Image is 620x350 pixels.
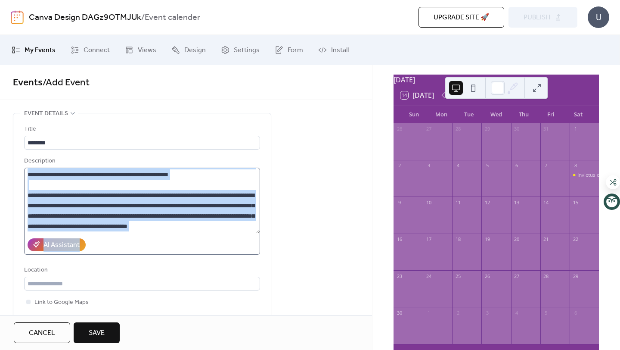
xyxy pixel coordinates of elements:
span: Views [138,45,156,56]
div: 28 [543,273,549,279]
div: 3 [484,309,490,316]
span: Save [89,328,105,338]
div: 12 [484,199,490,206]
div: 1 [425,309,432,316]
b: Event calender [145,9,200,26]
div: Mon [428,106,456,123]
button: AI Assistant [28,238,86,251]
div: 15 [572,199,579,206]
div: 4 [514,309,520,316]
span: Event details [24,109,68,119]
div: Location [24,265,258,275]
div: Invictus charity match [570,172,599,179]
div: Title [24,124,258,134]
div: Thu [510,106,537,123]
div: 7 [543,162,549,169]
div: 5 [484,162,490,169]
b: / [141,9,145,26]
div: 2 [396,162,403,169]
div: 14 [543,199,549,206]
button: 14[DATE] [397,89,437,101]
a: Events [13,73,43,92]
div: 17 [425,236,432,243]
div: 26 [396,126,403,132]
div: 31 [543,126,549,132]
div: 1 [572,126,579,132]
span: Design [184,45,206,56]
div: 19 [484,236,490,243]
div: 27 [514,273,520,279]
div: 3 [425,162,432,169]
div: Fri [537,106,565,123]
span: Install [331,45,349,56]
div: 21 [543,236,549,243]
div: 2 [455,309,461,316]
span: Link to Google Maps [34,297,89,308]
a: Connect [64,38,116,62]
span: Cancel [29,328,55,338]
div: U [588,6,609,28]
div: 11 [455,199,461,206]
div: 10 [425,199,432,206]
button: Save [74,322,120,343]
div: Tue [455,106,483,123]
span: My Events [25,45,56,56]
div: 4 [455,162,461,169]
div: 22 [572,236,579,243]
div: Sun [400,106,428,123]
a: Design [165,38,212,62]
div: AI Assistant [43,240,80,250]
span: Connect [84,45,110,56]
div: 26 [484,273,490,279]
div: 6 [572,309,579,316]
a: Views [118,38,163,62]
div: 8 [572,162,579,169]
a: Install [312,38,355,62]
div: 29 [572,273,579,279]
a: Canva Design DAGz9OTMJUk [29,9,141,26]
div: 16 [396,236,403,243]
div: Sat [564,106,592,123]
span: Settings [234,45,260,56]
div: 13 [514,199,520,206]
a: My Events [5,38,62,62]
span: Form [288,45,303,56]
span: / Add Event [43,73,90,92]
div: [DATE] [394,75,599,85]
div: 25 [455,273,461,279]
a: Settings [214,38,266,62]
div: 9 [396,199,403,206]
span: Upgrade site 🚀 [434,12,489,23]
button: Cancel [14,322,70,343]
div: 28 [455,126,461,132]
div: 18 [455,236,461,243]
div: 5 [543,309,549,316]
div: 20 [514,236,520,243]
div: 30 [396,309,403,316]
div: 6 [514,162,520,169]
div: 24 [425,273,432,279]
div: Wed [483,106,510,123]
div: 27 [425,126,432,132]
img: logo [11,10,24,24]
button: Upgrade site 🚀 [418,7,504,28]
div: Description [24,156,258,166]
div: 23 [396,273,403,279]
div: 29 [484,126,490,132]
div: 30 [514,126,520,132]
a: Form [268,38,310,62]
